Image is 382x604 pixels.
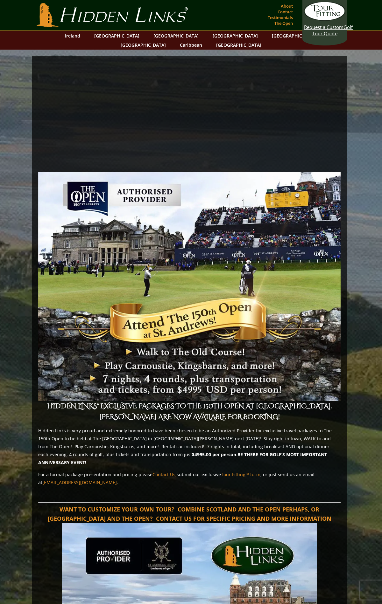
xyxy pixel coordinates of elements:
[273,19,294,28] a: The Open
[304,2,345,37] a: Request a CustomGolf Tour Quote
[117,40,169,50] a: [GEOGRAPHIC_DATA]
[92,62,287,172] iframe: Sir-Nick-Favorite-memories-from-St-Andrews
[62,31,83,40] a: Ireland
[221,471,260,477] a: Tour Fitting™ form
[209,31,261,40] a: [GEOGRAPHIC_DATA]
[279,2,294,10] a: About
[304,24,343,30] span: Request a Custom
[38,470,341,486] p: For a formal package presentation and pricing please submit our exclusive , or just send us an em...
[266,13,294,22] a: Testimonials
[269,31,320,40] a: [GEOGRAPHIC_DATA]
[47,402,332,422] strong: HIDDEN LINKS® EXCLUSIVE PACKAGES TO THE 150TH OPEN AT [GEOGRAPHIC_DATA]. [PERSON_NAME] ARE NOW AV...
[150,31,202,40] a: [GEOGRAPHIC_DATA]
[177,40,205,50] a: Caribbean
[48,505,331,522] a: WANT TO CUSTOMIZE YOUR OWN TOUR? COMBINE SCOTLAND AND THE OPEN PERHAPS, OR [GEOGRAPHIC_DATA] AND ...
[91,31,143,40] a: [GEOGRAPHIC_DATA]
[38,427,341,467] p: Hidden Links is very proud and extremely honored to have been chosen to be an Authorized Provider...
[213,40,265,50] a: [GEOGRAPHIC_DATA]
[192,451,236,457] strong: $4995.00 per person
[42,479,117,485] a: [EMAIL_ADDRESS][DOMAIN_NAME]
[152,471,177,477] a: Contact Us,
[276,7,294,16] a: Contact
